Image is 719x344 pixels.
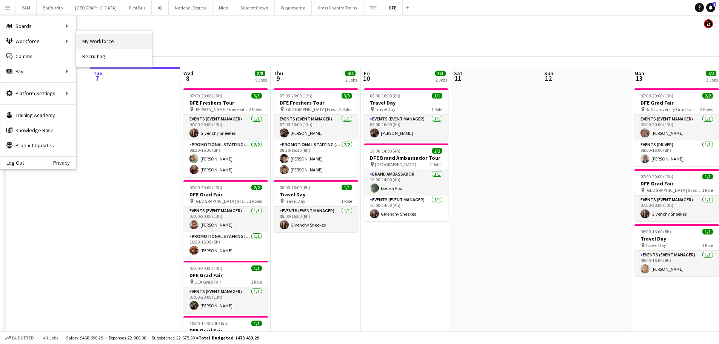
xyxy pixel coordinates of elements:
[435,71,446,76] span: 3/3
[634,88,719,166] div: 07:00-20:00 (13h)2/2DFE Grad Fair Bath University Grad Fair2 RolesEvents (Event Manager)1/107:00-...
[704,19,713,28] app-user-avatar: Tim Bodenham
[634,140,719,166] app-card-role: Events (Driver)1/108:00-16:00 (8h)[PERSON_NAME]
[274,180,358,232] app-job-card: 08:00-16:00 (8h)1/1Travel Day Travel Day1 RoleEvents (Event Manager)1/108:00-16:00 (8h)Givenchy S...
[375,162,416,167] span: [GEOGRAPHIC_DATA]
[544,70,553,77] span: Sun
[183,232,268,258] app-card-role: Promotional Staffing (Brand Ambassadors)1/110:30-15:30 (5h)[PERSON_NAME]
[339,106,352,112] span: 2 Roles
[274,99,358,106] h3: DFE Freshers Tour
[345,77,357,83] div: 2 Jobs
[93,70,102,77] span: Tue
[189,321,229,326] span: 10:00-14:30 (4h30m)
[53,160,76,166] a: Privacy
[634,169,719,221] app-job-card: 07:00-20:00 (13h)1/1DFE Grad Fair [GEOGRAPHIC_DATA] Grad Fair1 RoleEvents (Event Manager)1/107:00...
[280,185,310,190] span: 08:00-16:00 (8h)
[4,334,35,342] button: Budgeted
[702,229,713,234] span: 1/1
[183,88,268,177] app-job-card: 07:00-20:00 (13h)3/3DFE Freshers Tour [PERSON_NAME] University Freshers Fair2 RolesEvents (Event ...
[702,174,713,179] span: 1/1
[364,154,448,161] h3: DFE Brand Ambassador Tour
[280,93,313,99] span: 07:00-20:00 (13h)
[183,180,268,258] app-job-card: 07:00-20:00 (13h)2/2DFE Grad Fair [GEOGRAPHIC_DATA] Grad Fair2 RolesEvents (Event Manager)1/107:0...
[363,0,383,15] button: TPE
[189,185,222,190] span: 07:00-20:00 (13h)
[645,106,694,112] span: Bath University Grad Fair
[0,123,76,138] a: Knowledge Base
[249,198,262,204] span: 2 Roles
[76,49,152,64] a: Recruiting
[213,0,234,15] button: Nido
[634,235,719,242] h3: Travel Day
[194,279,221,285] span: UEA Grad Fair
[364,70,370,77] span: Fri
[341,198,352,204] span: 1 Role
[182,74,193,83] span: 8
[0,108,76,123] a: Training Academy
[634,224,719,276] app-job-card: 08:00-16:00 (8h)1/1Travel Day Travel Day1 RoleEvents (Event Manager)1/108:00-16:00 (8h)[PERSON_NAME]
[633,74,644,83] span: 13
[634,99,719,106] h3: DFE Grad Fair
[706,77,718,83] div: 3 Jobs
[430,162,442,167] span: 2 Roles
[183,287,268,313] app-card-role: Events (Event Manager)1/107:00-20:00 (13h)[PERSON_NAME]
[66,335,259,341] div: Salary £468 690.29 + Expenses £2 088.00 + Subsistence £2 675.00 =
[274,140,358,177] app-card-role: Promotional Staffing (Brand Ambassadors)2/208:30-16:30 (8h)[PERSON_NAME][PERSON_NAME]
[634,180,719,187] h3: DFE Grad Fair
[183,261,268,313] app-job-card: 07:00-20:00 (13h)1/1DFE Grad Fair UEA Grad Fair1 RoleEvents (Event Manager)1/107:00-20:00 (13h)[P...
[432,93,442,99] span: 1/1
[183,115,268,140] app-card-role: Events (Event Manager)1/107:00-20:00 (13h)Givenchy Sneekes
[189,93,222,99] span: 07:00-20:00 (13h)
[370,148,400,154] span: 10:00-14:00 (4h)
[640,174,673,179] span: 07:00-20:00 (13h)
[370,93,400,99] span: 08:00-16:00 (8h)
[273,74,283,83] span: 9
[375,106,396,112] span: Travel Day
[383,0,403,15] button: DFE
[702,93,713,99] span: 2/2
[183,70,193,77] span: Wed
[345,71,356,76] span: 4/4
[183,327,268,334] h3: DFE Grad Fair
[152,0,169,15] button: IQ
[634,196,719,221] app-card-role: Events (Event Manager)1/107:00-20:00 (13h)Givenchy Sneekes
[275,0,312,15] button: Wagamama
[634,115,719,140] app-card-role: Events (Event Manager)1/107:00-20:00 (13h)[PERSON_NAME]
[364,196,448,221] app-card-role: Events (Event Manager)1/110:00-14:00 (4h)Givenchy Sneekes
[249,106,262,112] span: 2 Roles
[183,99,268,106] h3: DFE Freshers Tour
[274,88,358,177] app-job-card: 07:00-20:00 (13h)3/3DFE Freshers Tour [GEOGRAPHIC_DATA] Freshers Fair2 RolesEvents (Event Manager...
[702,242,713,248] span: 1 Role
[431,106,442,112] span: 1 Role
[251,279,262,285] span: 1 Role
[453,74,462,83] span: 11
[364,143,448,221] div: 10:00-14:00 (4h)2/2DFE Brand Ambassador Tour [GEOGRAPHIC_DATA]2 RolesBrand Ambassador1/110:00-14:...
[364,88,448,140] app-job-card: 08:00-16:00 (8h)1/1Travel Day Travel Day1 RoleEvents (Event Manager)1/108:00-16:00 (8h)[PERSON_NAME]
[640,93,673,99] span: 07:00-20:00 (13h)
[255,71,265,76] span: 8/8
[702,187,713,193] span: 1 Role
[274,115,358,140] app-card-role: Events (Event Manager)1/107:00-20:00 (13h)[PERSON_NAME]
[169,0,213,15] button: National Express
[645,242,666,248] span: Travel Day
[0,19,76,34] div: Boards
[183,140,268,177] app-card-role: Promotional Staffing (Brand Ambassadors)2/208:30-16:30 (8h)[PERSON_NAME][PERSON_NAME]
[274,207,358,232] app-card-role: Events (Event Manager)1/108:00-16:00 (8h)Givenchy Sneekes
[312,0,363,15] button: Cross Country Trains
[0,49,76,64] a: Comms
[0,138,76,153] a: Product Updates
[364,115,448,140] app-card-role: Events (Event Manager)1/108:00-16:00 (8h)[PERSON_NAME]
[0,86,76,101] div: Platform Settings
[251,93,262,99] span: 3/3
[0,160,24,166] a: Log Out
[255,77,267,83] div: 5 Jobs
[342,93,352,99] span: 3/3
[234,0,275,15] button: StudentCrowd
[454,70,462,77] span: Sat
[12,335,34,341] span: Budgeted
